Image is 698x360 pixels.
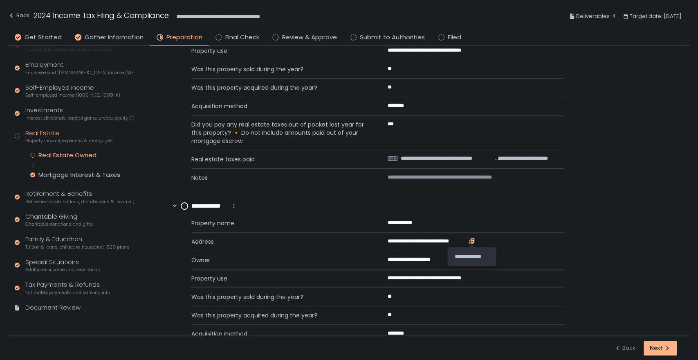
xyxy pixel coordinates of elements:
[191,155,368,163] span: Real estate taxes paid
[191,219,368,227] span: Property name
[25,280,110,296] div: Tax Payments & Refunds
[448,33,461,42] span: Filed
[38,151,97,159] div: Real Estate Owned
[8,10,29,23] button: Back
[191,311,368,319] span: Was this property acquired during the year?
[650,344,671,352] div: Next
[225,33,259,42] span: Final Check
[166,33,202,42] span: Preparation
[191,174,368,182] span: Notes
[85,33,144,42] span: Gather Information
[25,33,62,42] span: Get Started
[576,11,616,21] span: Deliverables: 4
[282,33,337,42] span: Review & Approve
[25,83,120,99] div: Self-Employed Income
[25,70,134,76] span: Employee and [DEMOGRAPHIC_DATA] income (W-2s)
[191,293,368,301] span: Was this property sold during the year?
[191,84,368,92] span: Was this property acquired during the year?
[25,92,120,98] span: Self-employed income (1099-NEC, 1099-K)
[191,274,368,283] span: Property use
[25,138,113,144] span: Property income, expenses & mortgages
[191,102,368,110] span: Acquisition method
[25,47,113,53] span: Contact info, residence, and dependents
[630,11,682,21] span: Target date: [DATE]
[25,290,110,296] span: Estimated payments and banking info
[25,244,130,250] span: Tuition & loans, childcare, household, 529 plans
[25,106,134,121] div: Investments
[8,11,29,20] div: Back
[360,33,425,42] span: Submit to Authorities
[25,267,100,273] span: Additional income and deductions
[25,129,113,144] div: Real Estate
[25,235,130,250] div: Family & Education
[25,212,93,228] div: Charitable Giving
[25,60,134,76] div: Employment
[38,171,120,179] div: Mortgage Interest & Taxes
[191,120,368,145] span: Did you pay any real estate taxes out of pocket last year for this property? 🔸 Do not include amo...
[614,341,635,355] button: Back
[34,10,169,21] h1: 2024 Income Tax Filing & Compliance
[25,199,134,205] span: Retirement contributions, distributions & income (1099-R, 5498)
[25,303,81,312] div: Document Review
[25,115,134,121] span: Interest, dividends, capital gains, crypto, equity (1099s, K-1s)
[25,221,93,227] span: Charitable donations and gifts
[25,189,134,205] div: Retirement & Benefits
[191,330,368,338] span: Acquisition method
[644,341,677,355] button: Next
[191,256,368,264] span: Owner
[191,47,368,55] span: Property use
[191,238,368,246] span: Address
[614,344,635,352] div: Back
[25,258,100,273] div: Special Situations
[191,65,368,73] span: Was this property sold during the year?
